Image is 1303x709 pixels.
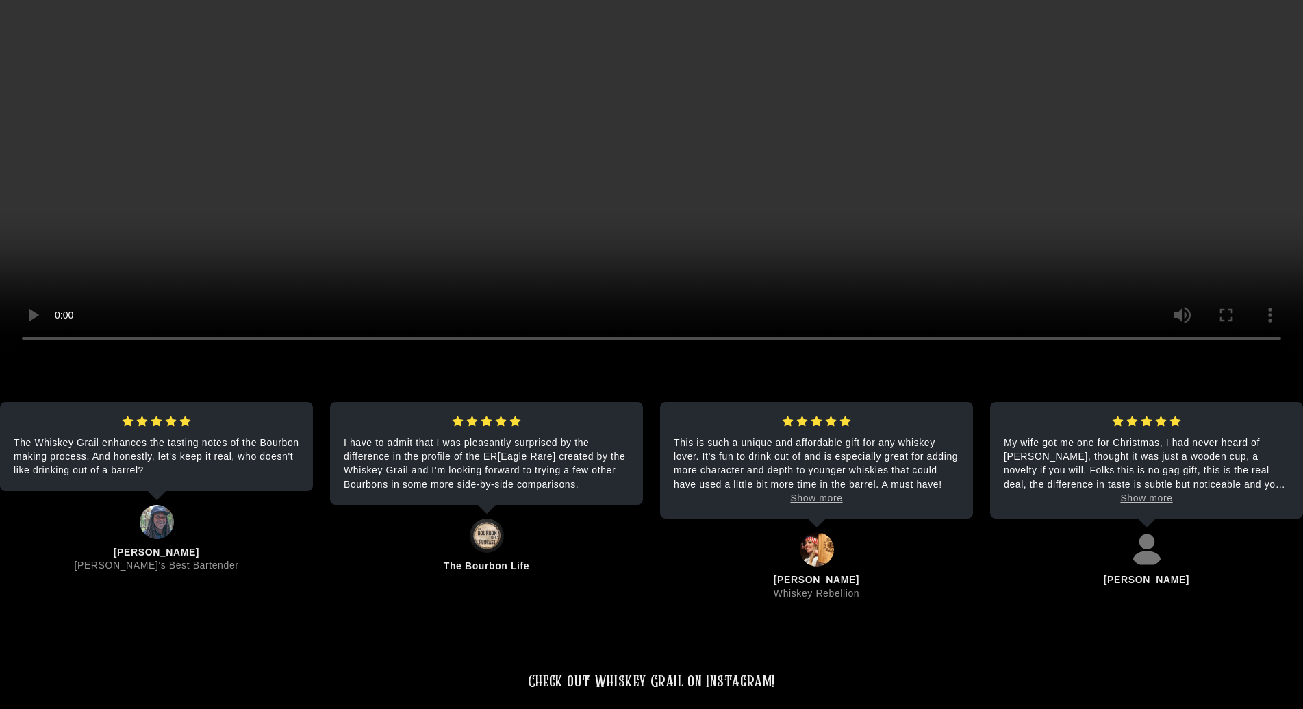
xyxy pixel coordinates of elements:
img: Sidney Lance _image [140,505,174,539]
span: Show more [1120,493,1172,503]
img: The Bourbon Life_image [470,519,504,553]
p: The Whiskey Grail enhances the tasting notes of the Bourbon making process. And honestly, let's k... [14,436,299,477]
p: [PERSON_NAME] [114,546,199,560]
p: [PERSON_NAME]'s Best Bartender [74,559,238,573]
p: This is such a unique and affordable gift for any whiskey lover. It’s fun to drink out of and is ... [674,436,959,491]
p: [PERSON_NAME] [1104,573,1189,587]
p: I have to admit that I was pleasantly surprised by the difference in the profile of the ER[Eagle ... [344,436,629,491]
span: Show more [790,493,842,503]
p: The Bourbon Life [444,560,529,573]
p: My wife got me one for Christmas, I had never heard of [PERSON_NAME], thought it was just a woode... [1004,436,1289,491]
p: Whiskey Rebellion [774,587,859,601]
p: [PERSON_NAME] [774,573,859,587]
img: Nichole_image [800,532,834,567]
